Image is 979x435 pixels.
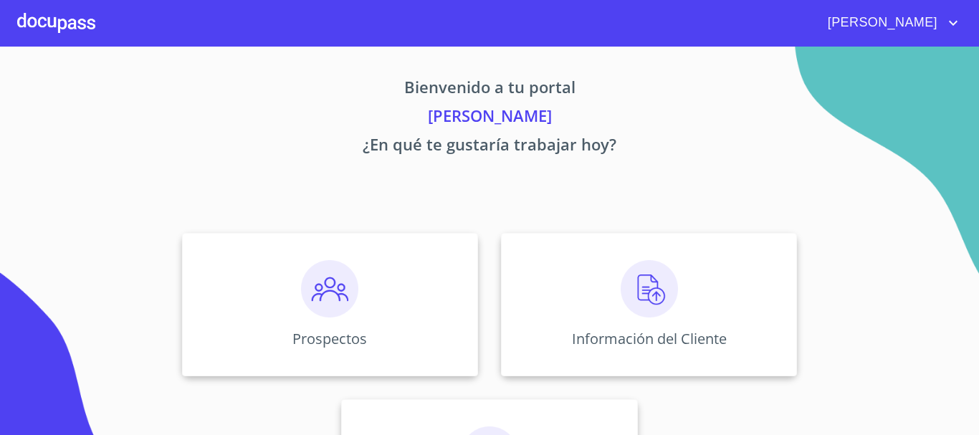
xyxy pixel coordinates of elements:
p: Información del Cliente [572,329,727,348]
p: Bienvenido a tu portal [48,75,931,104]
button: account of current user [817,11,962,34]
p: ¿En qué te gustaría trabajar hoy? [48,133,931,161]
img: carga.png [621,260,678,317]
p: [PERSON_NAME] [48,104,931,133]
img: prospectos.png [301,260,358,317]
p: Prospectos [292,329,367,348]
span: [PERSON_NAME] [817,11,945,34]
